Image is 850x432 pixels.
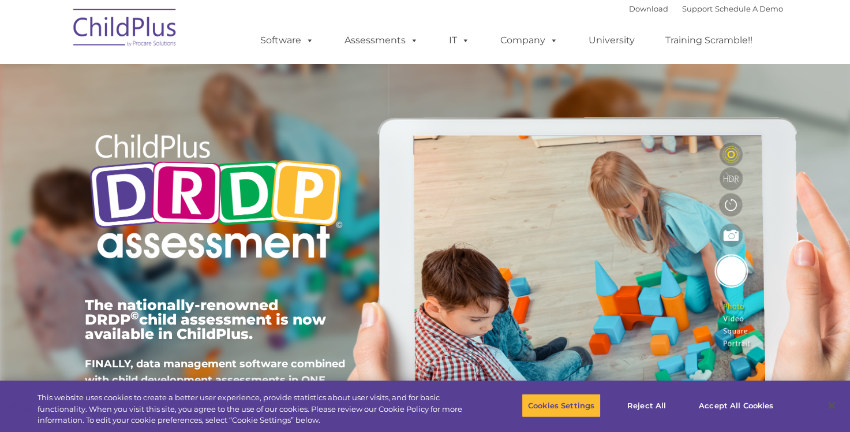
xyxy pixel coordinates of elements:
button: Cookies Settings [522,393,601,418]
button: Close [819,393,844,418]
sup: © [130,309,139,322]
a: University [577,29,646,52]
button: Accept All Cookies [692,393,780,418]
a: Software [249,29,325,52]
a: IT [437,29,481,52]
a: Assessments [333,29,430,52]
img: Copyright - DRDP Logo Light [85,118,347,278]
a: Download [629,4,668,13]
span: The nationally-renowned DRDP child assessment is now available in ChildPlus. [85,296,326,342]
a: Support [682,4,713,13]
a: Schedule A Demo [715,4,783,13]
img: ChildPlus by Procare Solutions [68,1,183,58]
span: FINALLY, data management software combined with child development assessments in ONE POWERFUL sys... [85,357,345,403]
font: | [629,4,783,13]
a: Company [489,29,570,52]
div: This website uses cookies to create a better user experience, provide statistics about user visit... [38,392,467,426]
a: Training Scramble!! [654,29,764,52]
button: Reject All [611,393,683,418]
